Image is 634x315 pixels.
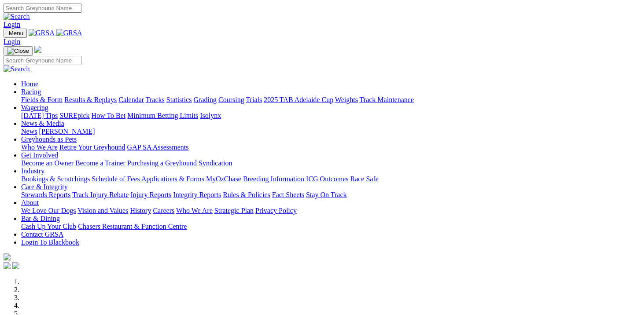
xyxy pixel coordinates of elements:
[21,159,74,167] a: Become an Owner
[21,136,77,143] a: Greyhounds as Pets
[255,207,297,214] a: Privacy Policy
[360,96,414,103] a: Track Maintenance
[335,96,358,103] a: Weights
[21,207,630,215] div: About
[9,30,23,37] span: Menu
[92,112,126,119] a: How To Bet
[153,207,174,214] a: Careers
[21,112,630,120] div: Wagering
[306,191,346,198] a: Stay On Track
[118,96,144,103] a: Calendar
[77,207,128,214] a: Vision and Values
[21,175,630,183] div: Industry
[7,48,29,55] img: Close
[4,13,30,21] img: Search
[21,128,630,136] div: News & Media
[21,143,630,151] div: Greyhounds as Pets
[4,38,20,45] a: Login
[176,207,213,214] a: Who We Are
[21,159,630,167] div: Get Involved
[21,104,48,111] a: Wagering
[21,191,70,198] a: Stewards Reports
[218,96,244,103] a: Coursing
[127,143,189,151] a: GAP SA Assessments
[350,175,378,183] a: Race Safe
[78,223,187,230] a: Chasers Restaurant & Function Centre
[127,112,198,119] a: Minimum Betting Limits
[4,253,11,260] img: logo-grsa-white.png
[4,21,20,28] a: Login
[21,143,58,151] a: Who We Are
[194,96,217,103] a: Grading
[4,65,30,73] img: Search
[21,96,63,103] a: Fields & Form
[166,96,192,103] a: Statistics
[21,112,58,119] a: [DATE] Tips
[72,191,129,198] a: Track Injury Rebate
[127,159,197,167] a: Purchasing a Greyhound
[200,112,221,119] a: Isolynx
[29,29,55,37] img: GRSA
[306,175,348,183] a: ICG Outcomes
[21,191,630,199] div: Care & Integrity
[4,262,11,269] img: facebook.svg
[21,199,39,206] a: About
[75,159,125,167] a: Become a Trainer
[223,191,270,198] a: Rules & Policies
[4,46,33,56] button: Toggle navigation
[21,88,41,95] a: Racing
[206,175,241,183] a: MyOzChase
[264,96,333,103] a: 2025 TAB Adelaide Cup
[199,159,232,167] a: Syndication
[4,4,81,13] input: Search
[21,96,630,104] div: Racing
[39,128,95,135] a: [PERSON_NAME]
[243,175,304,183] a: Breeding Information
[56,29,82,37] img: GRSA
[130,191,171,198] a: Injury Reports
[12,262,19,269] img: twitter.svg
[21,223,630,231] div: Bar & Dining
[21,215,60,222] a: Bar & Dining
[21,175,90,183] a: Bookings & Scratchings
[21,80,38,88] a: Home
[21,231,63,238] a: Contact GRSA
[4,29,27,38] button: Toggle navigation
[4,56,81,65] input: Search
[214,207,254,214] a: Strategic Plan
[246,96,262,103] a: Trials
[92,175,140,183] a: Schedule of Fees
[173,191,221,198] a: Integrity Reports
[21,207,76,214] a: We Love Our Dogs
[21,238,79,246] a: Login To Blackbook
[59,143,125,151] a: Retire Your Greyhound
[21,128,37,135] a: News
[64,96,117,103] a: Results & Replays
[59,112,89,119] a: SUREpick
[146,96,165,103] a: Tracks
[141,175,204,183] a: Applications & Forms
[21,223,76,230] a: Cash Up Your Club
[272,191,304,198] a: Fact Sheets
[21,183,68,190] a: Care & Integrity
[21,120,64,127] a: News & Media
[34,46,41,53] img: logo-grsa-white.png
[21,167,44,175] a: Industry
[130,207,151,214] a: History
[21,151,58,159] a: Get Involved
